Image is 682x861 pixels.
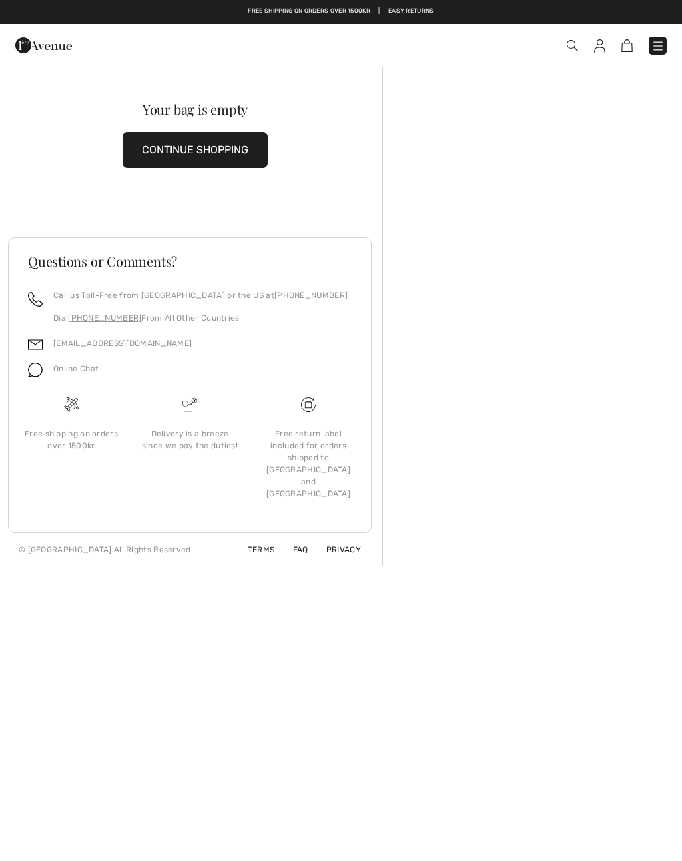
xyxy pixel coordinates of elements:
a: Easy Returns [388,7,434,16]
button: CONTINUE SHOPPING [123,132,268,168]
a: 1ère Avenue [15,38,72,51]
a: [PHONE_NUMBER] [274,291,348,300]
img: chat [28,363,43,377]
a: [PHONE_NUMBER] [68,313,141,323]
img: Menu [651,39,665,53]
span: Online Chat [53,364,99,373]
p: Dial From All Other Countries [53,312,348,324]
img: Delivery is a breeze since we pay the duties! [182,397,197,412]
a: Free shipping on orders over 1500kr [248,7,370,16]
img: Free shipping on orders over 1500kr [64,397,79,412]
div: Your bag is empty [27,103,364,116]
img: My Info [594,39,605,53]
img: 1ère Avenue [15,32,72,59]
a: Terms [232,545,275,554]
a: FAQ [277,545,308,554]
div: Free shipping on orders over 1500kr [23,428,120,452]
img: call [28,292,43,307]
img: Shopping Bag [621,39,633,52]
a: Privacy [310,545,361,554]
h3: Questions or Comments? [28,255,352,268]
img: Free shipping on orders over 1500kr [301,397,316,412]
span: | [378,7,380,16]
img: email [28,337,43,352]
p: Call us Toll-Free from [GEOGRAPHIC_DATA] or the US at [53,289,348,301]
div: © [GEOGRAPHIC_DATA] All Rights Reserved [19,544,191,556]
div: Free return label included for orders shipped to [GEOGRAPHIC_DATA] and [GEOGRAPHIC_DATA] [260,428,357,500]
a: [EMAIL_ADDRESS][DOMAIN_NAME] [53,339,192,348]
div: Delivery is a breeze since we pay the duties! [141,428,238,452]
img: Search [567,40,578,51]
